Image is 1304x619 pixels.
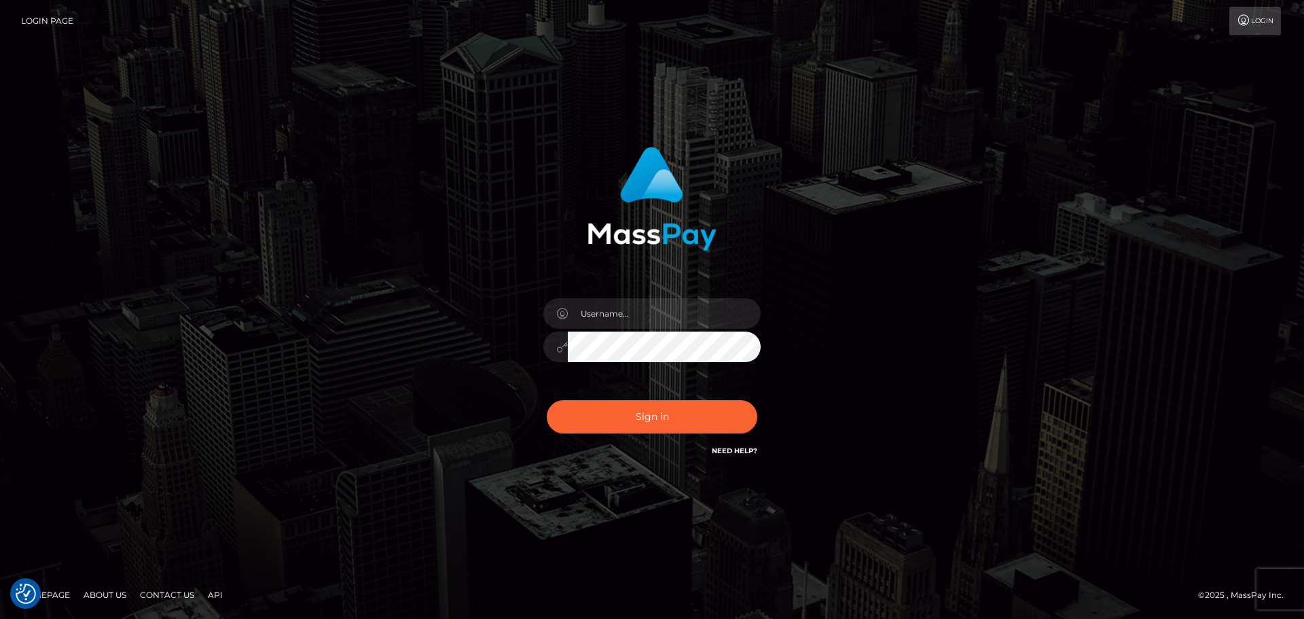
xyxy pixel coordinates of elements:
[1229,7,1281,35] a: Login
[1198,588,1294,603] div: © 2025 , MassPay Inc.
[568,298,761,329] input: Username...
[16,584,36,604] img: Revisit consent button
[15,584,75,605] a: Homepage
[16,584,36,604] button: Consent Preferences
[587,147,717,251] img: MassPay Login
[134,584,200,605] a: Contact Us
[547,400,757,434] button: Sign in
[712,446,757,455] a: Need Help?
[21,7,73,35] a: Login Page
[78,584,132,605] a: About Us
[202,584,228,605] a: API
